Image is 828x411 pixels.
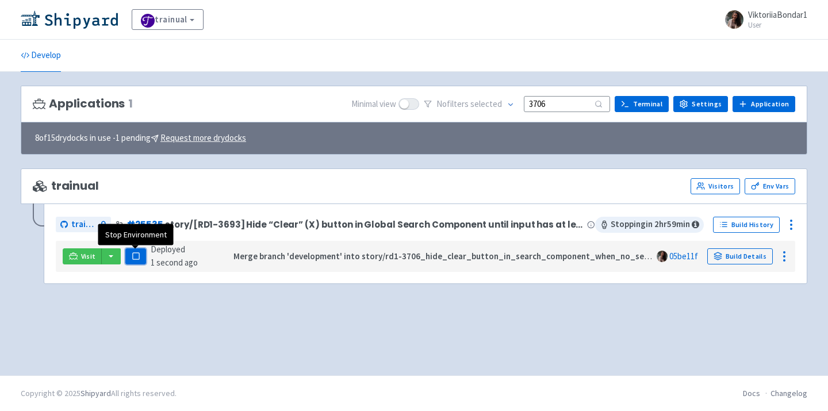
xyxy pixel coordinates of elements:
[743,388,760,398] a: Docs
[151,257,198,268] time: 1 second ago
[351,98,396,111] span: Minimal view
[615,96,669,112] a: Terminal
[691,178,740,194] a: Visitors
[770,388,807,398] a: Changelog
[470,98,502,109] span: selected
[21,40,61,72] a: Develop
[745,178,795,194] a: Env Vars
[80,388,111,398] a: Shipyard
[748,9,807,20] span: ViktoriiaBondar1
[436,98,502,111] span: No filter s
[126,218,163,231] a: #25535
[160,132,246,143] u: Request more drydocks
[21,387,177,400] div: Copyright © 2025 All rights reserved.
[128,97,133,110] span: 1
[718,10,807,29] a: ViktoriiaBondar1 User
[33,179,99,193] span: trainual
[132,9,204,30] a: trainual
[56,217,111,232] a: trainual
[63,248,102,264] a: Visit
[33,97,133,110] h3: Applications
[125,248,146,264] button: Pause
[707,248,773,264] a: Build Details
[669,251,698,262] a: 05be11f
[233,251,683,262] strong: Merge branch 'development' into story/rd1-3706_hide_clear_button_in_search_component_when_no_sear...
[81,252,96,261] span: Visit
[595,217,704,233] span: Stopping in 2 hr 59 min
[71,218,97,231] span: trainual
[524,96,610,112] input: Search...
[21,10,118,29] img: Shipyard logo
[713,217,780,233] a: Build History
[673,96,728,112] a: Settings
[733,96,795,112] a: Application
[35,132,246,145] span: 8 of 15 drydocks in use - 1 pending
[151,244,198,268] span: Deployed
[165,220,585,229] span: story/[RD1-3693] Hide “Clear” (X) button in Global Search Component until input has at least one ...
[748,21,807,29] small: User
